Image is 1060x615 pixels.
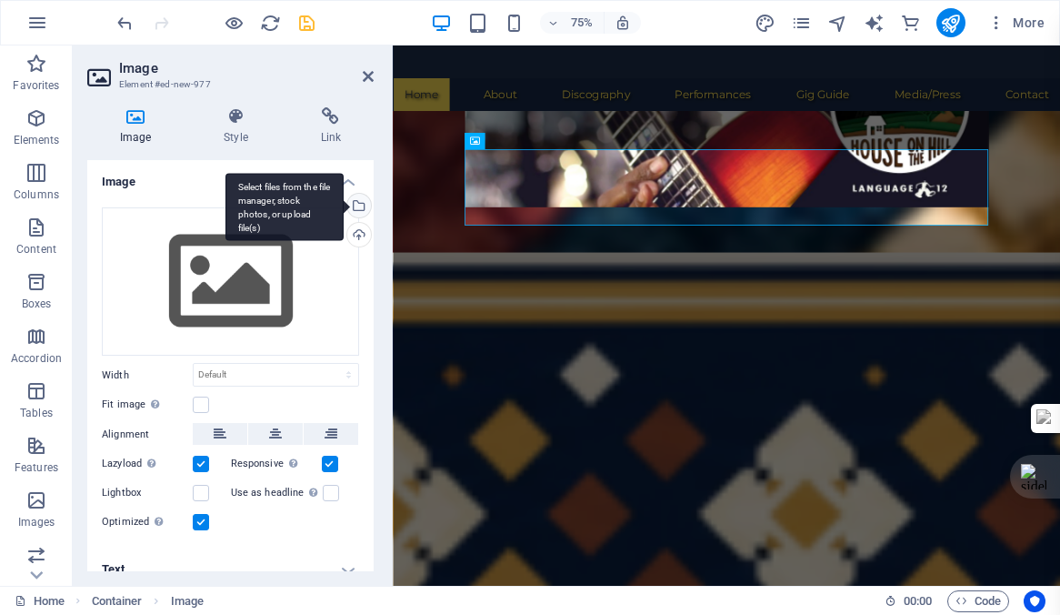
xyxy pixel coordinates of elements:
[102,482,193,504] label: Lightbox
[346,193,372,218] a: Select files from the file manager, stock photos, or upload file(s)
[171,590,204,612] span: Click to select. Double-click to edit
[755,12,776,34] button: design
[102,453,193,475] label: Lazyload
[231,482,323,504] label: Use as headline
[1024,590,1045,612] button: Usercentrics
[567,12,596,34] h6: 75%
[92,590,204,612] nav: breadcrumb
[15,590,65,612] a: Click to cancel selection. Double-click to open Pages
[16,242,56,257] p: Content
[864,12,885,34] button: text_generator
[119,60,374,76] h2: Image
[791,13,812,34] i: Pages (Ctrl+Alt+S)
[900,12,922,34] button: commerce
[87,548,374,591] h4: Text
[288,107,374,146] h4: Link
[14,133,60,147] p: Elements
[102,370,193,380] label: Width
[296,13,317,34] i: Save (Ctrl+S)
[15,460,58,475] p: Features
[223,12,245,34] button: Click here to leave preview mode and continue editing
[885,590,933,612] h6: Session time
[827,13,848,34] i: Navigator
[102,511,193,533] label: Optimized
[791,12,813,34] button: pages
[260,13,281,34] i: Reload page
[936,8,965,37] button: publish
[540,12,605,34] button: 75%
[87,107,191,146] h4: Image
[102,424,193,446] label: Alignment
[119,76,337,93] h3: Element #ed-new-977
[102,394,193,416] label: Fit image
[615,15,631,31] i: On resize automatically adjust zoom level to fit chosen device.
[904,590,932,612] span: 00 00
[955,590,1001,612] span: Code
[987,14,1045,32] span: More
[22,297,52,311] p: Boxes
[14,187,59,202] p: Columns
[980,8,1052,37] button: More
[11,351,62,366] p: Accordion
[295,12,317,34] button: save
[13,78,59,93] p: Favorites
[916,594,919,608] span: :
[259,12,281,34] button: reload
[940,13,961,34] i: Publish
[87,160,374,193] h4: Image
[225,173,344,241] div: Select files from the file manager, stock photos, or upload file(s)
[18,515,55,529] p: Images
[827,12,849,34] button: navigator
[20,406,53,420] p: Tables
[92,590,143,612] span: Click to select. Double-click to edit
[115,13,135,34] i: Undo: Add element (Ctrl+Z)
[231,453,322,475] label: Responsive
[102,207,359,357] div: Select files from the file manager, stock photos, or upload file(s)
[191,107,287,146] h4: Style
[755,13,775,34] i: Design (Ctrl+Alt+Y)
[114,12,135,34] button: undo
[947,590,1009,612] button: Code
[864,13,885,34] i: AI Writer
[900,13,921,34] i: Commerce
